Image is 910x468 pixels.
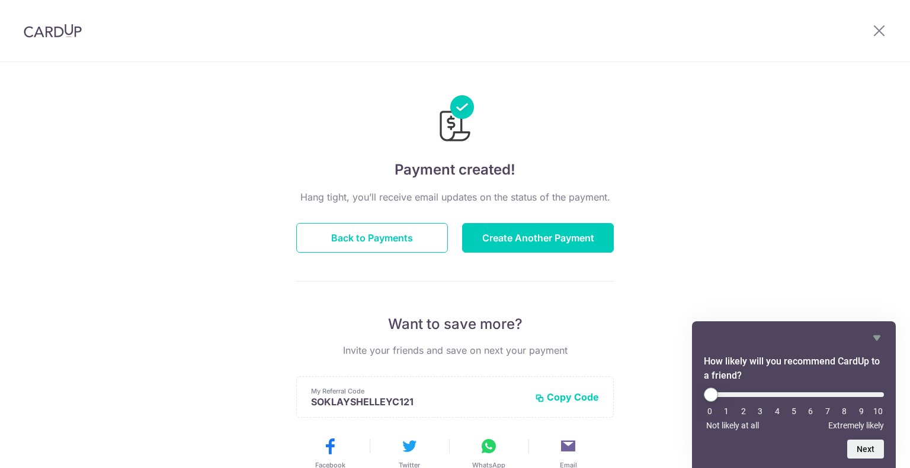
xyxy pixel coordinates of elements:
[296,190,614,204] p: Hang tight, you’ll receive email updates on the status of the payment.
[870,331,884,345] button: Hide survey
[738,406,749,416] li: 2
[838,406,850,416] li: 8
[704,388,884,430] div: How likely will you recommend CardUp to a friend? Select an option from 0 to 10, with 0 being Not...
[754,406,766,416] li: 3
[704,354,884,383] h2: How likely will you recommend CardUp to a friend? Select an option from 0 to 10, with 0 being Not...
[296,159,614,180] h4: Payment created!
[296,315,614,334] p: Want to save more?
[311,396,526,408] p: SOKLAYSHELLEYC121
[828,421,884,430] span: Extremely likely
[535,391,599,403] button: Copy Code
[788,406,800,416] li: 5
[805,406,816,416] li: 6
[24,24,82,38] img: CardUp
[771,406,783,416] li: 4
[704,331,884,459] div: How likely will you recommend CardUp to a friend? Select an option from 0 to 10, with 0 being Not...
[436,95,474,145] img: Payments
[296,343,614,357] p: Invite your friends and save on next your payment
[872,406,884,416] li: 10
[704,406,716,416] li: 0
[296,223,448,253] button: Back to Payments
[462,223,614,253] button: Create Another Payment
[720,406,732,416] li: 1
[311,386,526,396] p: My Referral Code
[855,406,867,416] li: 9
[822,406,834,416] li: 7
[847,440,884,459] button: Next question
[706,421,759,430] span: Not likely at all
